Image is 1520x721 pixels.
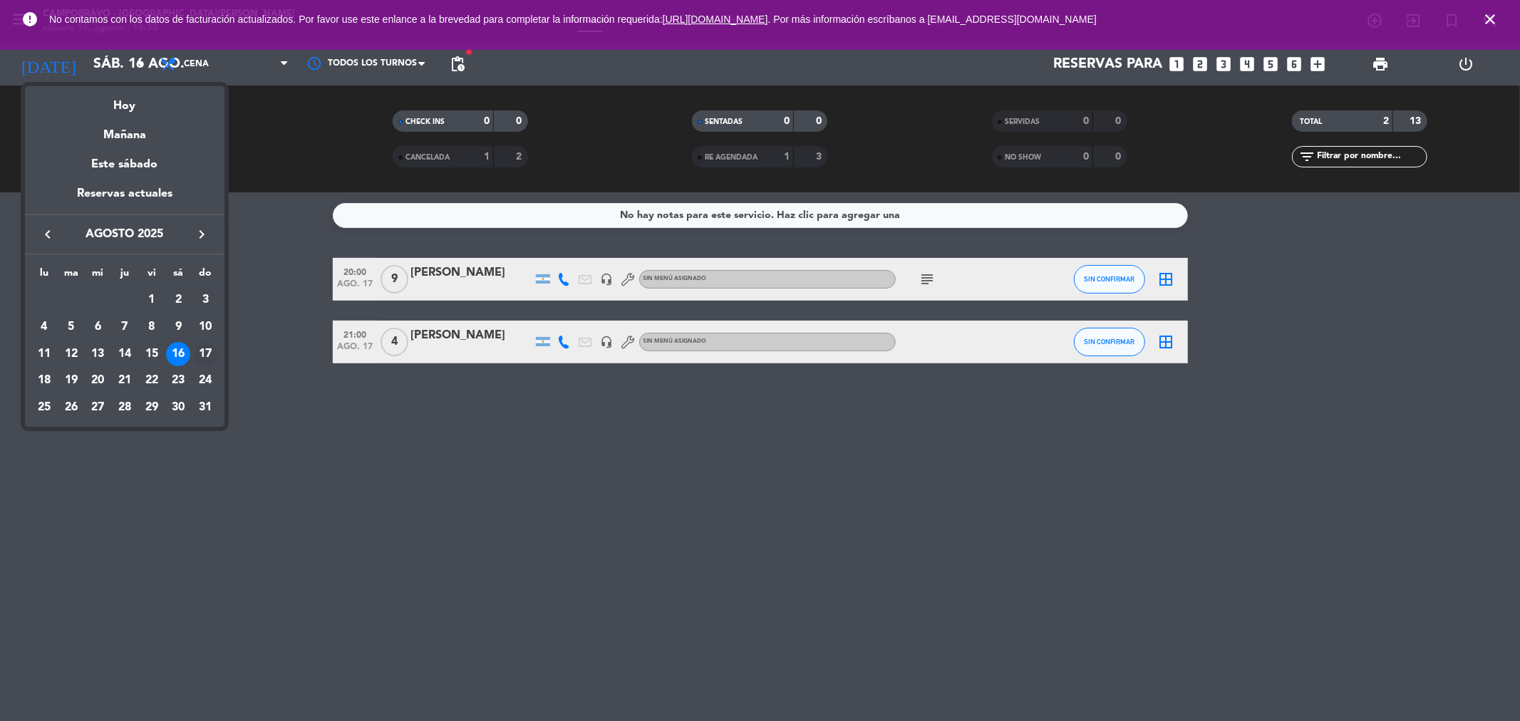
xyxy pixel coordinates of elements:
td: 28 de agosto de 2025 [111,394,138,421]
td: 8 de agosto de 2025 [138,313,165,341]
div: 8 [140,315,164,339]
div: 27 [86,395,110,420]
th: jueves [111,265,138,287]
td: 5 de agosto de 2025 [58,313,85,341]
td: 7 de agosto de 2025 [111,313,138,341]
td: 23 de agosto de 2025 [165,368,192,395]
i: keyboard_arrow_left [39,226,56,243]
td: 9 de agosto de 2025 [165,313,192,341]
td: 22 de agosto de 2025 [138,368,165,395]
div: 22 [140,368,164,393]
div: 31 [193,395,217,420]
div: 2 [166,288,190,312]
div: 26 [59,395,83,420]
td: 11 de agosto de 2025 [31,341,58,368]
div: 9 [166,315,190,339]
div: 14 [113,342,137,366]
td: 29 de agosto de 2025 [138,394,165,421]
td: 31 de agosto de 2025 [192,394,219,421]
td: AGO. [31,287,138,314]
th: domingo [192,265,219,287]
td: 30 de agosto de 2025 [165,394,192,421]
th: martes [58,265,85,287]
td: 18 de agosto de 2025 [31,368,58,395]
div: 28 [113,395,137,420]
td: 27 de agosto de 2025 [84,394,111,421]
td: 12 de agosto de 2025 [58,341,85,368]
div: 12 [59,342,83,366]
button: keyboard_arrow_left [35,225,61,244]
div: 11 [32,342,56,366]
div: 10 [193,315,217,339]
th: lunes [31,265,58,287]
div: 15 [140,342,164,366]
div: 25 [32,395,56,420]
td: 25 de agosto de 2025 [31,394,58,421]
td: 4 de agosto de 2025 [31,313,58,341]
div: 16 [166,342,190,366]
div: 20 [86,368,110,393]
div: Reservas actuales [25,185,224,214]
td: 10 de agosto de 2025 [192,313,219,341]
div: 24 [193,368,217,393]
td: 1 de agosto de 2025 [138,287,165,314]
button: keyboard_arrow_right [189,225,214,244]
td: 20 de agosto de 2025 [84,368,111,395]
td: 17 de agosto de 2025 [192,341,219,368]
div: 6 [86,315,110,339]
td: 2 de agosto de 2025 [165,287,192,314]
td: 15 de agosto de 2025 [138,341,165,368]
div: 30 [166,395,190,420]
th: sábado [165,265,192,287]
i: keyboard_arrow_right [193,226,210,243]
div: 1 [140,288,164,312]
div: 4 [32,315,56,339]
div: Este sábado [25,145,224,185]
div: 13 [86,342,110,366]
div: 3 [193,288,217,312]
td: 14 de agosto de 2025 [111,341,138,368]
div: 7 [113,315,137,339]
div: 5 [59,315,83,339]
td: 6 de agosto de 2025 [84,313,111,341]
div: 17 [193,342,217,366]
th: viernes [138,265,165,287]
div: 21 [113,368,137,393]
td: 16 de agosto de 2025 [165,341,192,368]
div: 18 [32,368,56,393]
td: 26 de agosto de 2025 [58,394,85,421]
div: 29 [140,395,164,420]
th: miércoles [84,265,111,287]
td: 13 de agosto de 2025 [84,341,111,368]
td: 24 de agosto de 2025 [192,368,219,395]
td: 21 de agosto de 2025 [111,368,138,395]
div: Mañana [25,115,224,145]
div: 23 [166,368,190,393]
span: agosto 2025 [61,225,189,244]
td: 3 de agosto de 2025 [192,287,219,314]
div: 19 [59,368,83,393]
div: Hoy [25,86,224,115]
td: 19 de agosto de 2025 [58,368,85,395]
